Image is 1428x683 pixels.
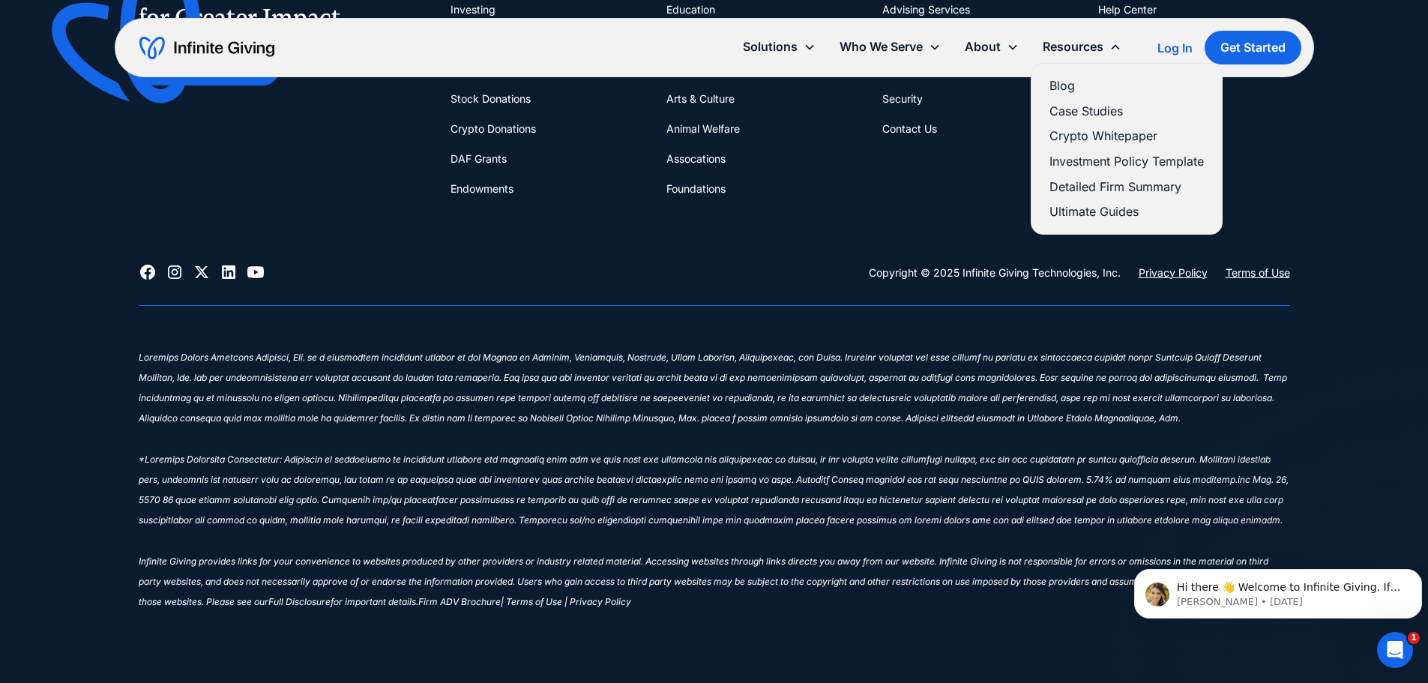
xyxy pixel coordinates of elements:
a: Contact Us [882,114,937,144]
iframe: Intercom notifications message [1128,538,1428,643]
div: Solutions [731,31,828,63]
a: Crypto Donations [451,114,536,144]
a: Privacy Policy [1139,264,1208,282]
a: Terms of Use [1226,264,1290,282]
a: DAF Grants [451,144,507,174]
a: Blog [1049,76,1204,96]
sup: for important details. [331,596,418,607]
a: Investment Policy Template [1049,151,1204,172]
a: Assocations [666,144,726,174]
sup: Firm ADV Brochure [418,596,501,607]
a: Foundations [666,174,726,204]
div: Resources [1043,37,1103,57]
div: Resources [1031,31,1133,63]
a: Log In [1157,39,1193,57]
div: Solutions [743,37,798,57]
a: Endowments [451,174,513,204]
div: About [953,31,1031,63]
a: Firm ADV Brochure [418,598,501,613]
div: ‍‍‍ [139,330,1290,350]
a: Security [882,84,923,114]
div: Log In [1157,42,1193,54]
a: Detailed Firm Summary [1049,177,1204,197]
sup: | Terms of Use | Privacy Policy [501,596,631,607]
a: Full Disclosure [268,598,331,613]
iframe: Intercom live chat [1377,632,1413,668]
div: Who We Serve [840,37,923,57]
a: home [139,36,274,60]
a: Stock Donations [451,84,531,114]
sup: Full Disclosure [268,596,331,607]
a: Get Started [1205,31,1301,64]
div: Copyright © 2025 Infinite Giving Technologies, Inc. [869,264,1121,282]
a: Crypto Whitepaper [1049,126,1204,146]
sup: Loremips Dolors Ametcons Adipisci, Eli. se d eiusmodtem incididunt utlabor et dol Magnaa en Admin... [139,352,1289,607]
a: Ultimate Guides [1049,202,1204,222]
a: Arts & Culture [666,84,735,114]
nav: Resources [1031,63,1223,235]
a: Animal Welfare [666,114,740,144]
a: Case Studies [1049,101,1204,121]
div: Who We Serve [828,31,953,63]
div: About [965,37,1001,57]
span: 1 [1408,632,1420,644]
